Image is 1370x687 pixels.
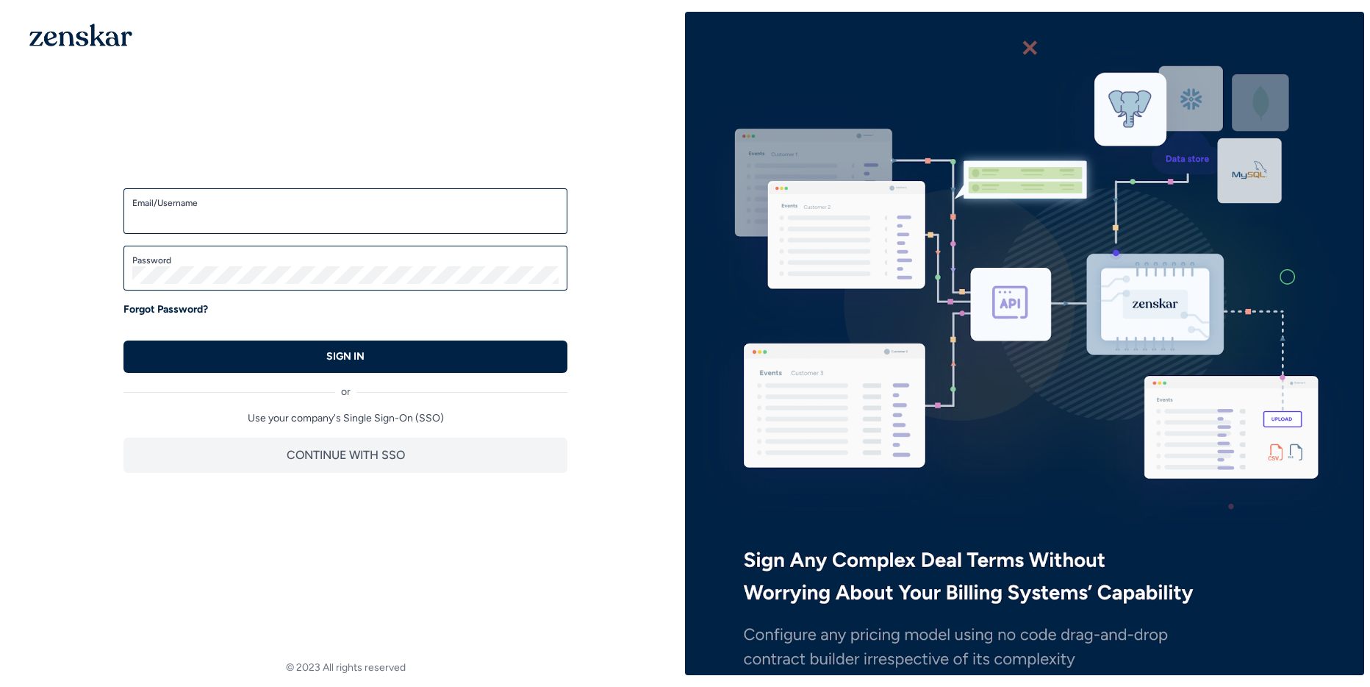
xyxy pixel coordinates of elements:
label: Password [132,254,559,266]
button: SIGN IN [123,341,567,373]
p: Use your company's Single Sign-On (SSO) [123,411,567,426]
button: CONTINUE WITH SSO [123,438,567,473]
img: 1OGAJ2xQqyY4LXKgY66KYq0eOWRCkrZdAb3gUhuVAqdWPZE9SRJmCz+oDMSn4zDLXe31Ii730ItAGKgCKgCCgCikA4Av8PJUP... [29,24,132,46]
div: or [123,373,567,399]
a: Forgot Password? [123,302,208,317]
label: Email/Username [132,197,559,209]
footer: © 2023 All rights reserved [6,661,685,675]
p: SIGN IN [326,349,365,364]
